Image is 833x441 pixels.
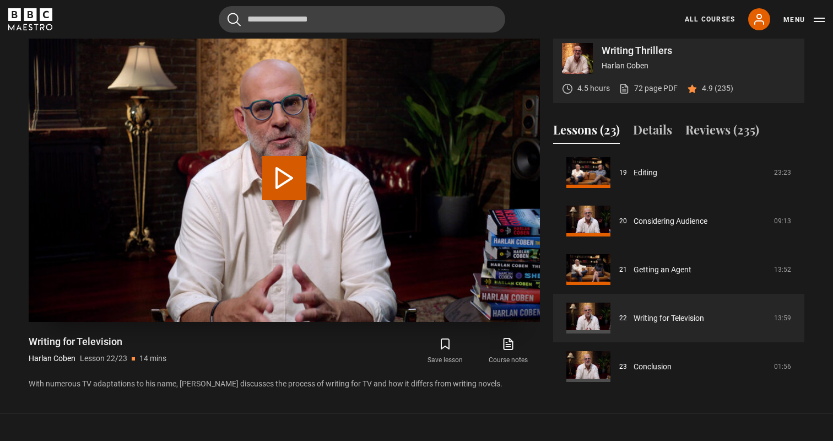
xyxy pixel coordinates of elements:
p: Harlan Coben [602,60,796,72]
p: Writing Thrillers [602,46,796,56]
a: Considering Audience [634,216,707,227]
video-js: Video Player [29,34,540,322]
button: Submit the search query [228,13,241,26]
a: 72 page PDF [619,83,678,94]
button: Lessons (23) [553,121,620,144]
a: Editing [634,167,657,179]
a: Getting an Agent [634,264,691,276]
p: 4.9 (235) [702,83,733,94]
a: Course notes [477,335,540,367]
button: Play Lesson Writing for Television [262,156,306,200]
svg: BBC Maestro [8,8,52,30]
p: Lesson 22/23 [80,353,127,364]
a: Conclusion [634,361,672,373]
button: Reviews (235) [685,121,759,144]
p: With numerous TV adaptations to his name, [PERSON_NAME] discusses the process of writing for TV a... [29,378,540,390]
button: Toggle navigation [783,14,825,25]
a: All Courses [685,14,735,24]
h1: Writing for Television [29,335,166,348]
button: Details [633,121,672,144]
p: 14 mins [139,353,166,364]
p: Harlan Coben [29,353,75,364]
button: Save lesson [414,335,477,367]
p: 4.5 hours [577,83,610,94]
input: Search [219,6,505,33]
a: Writing for Television [634,313,704,324]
